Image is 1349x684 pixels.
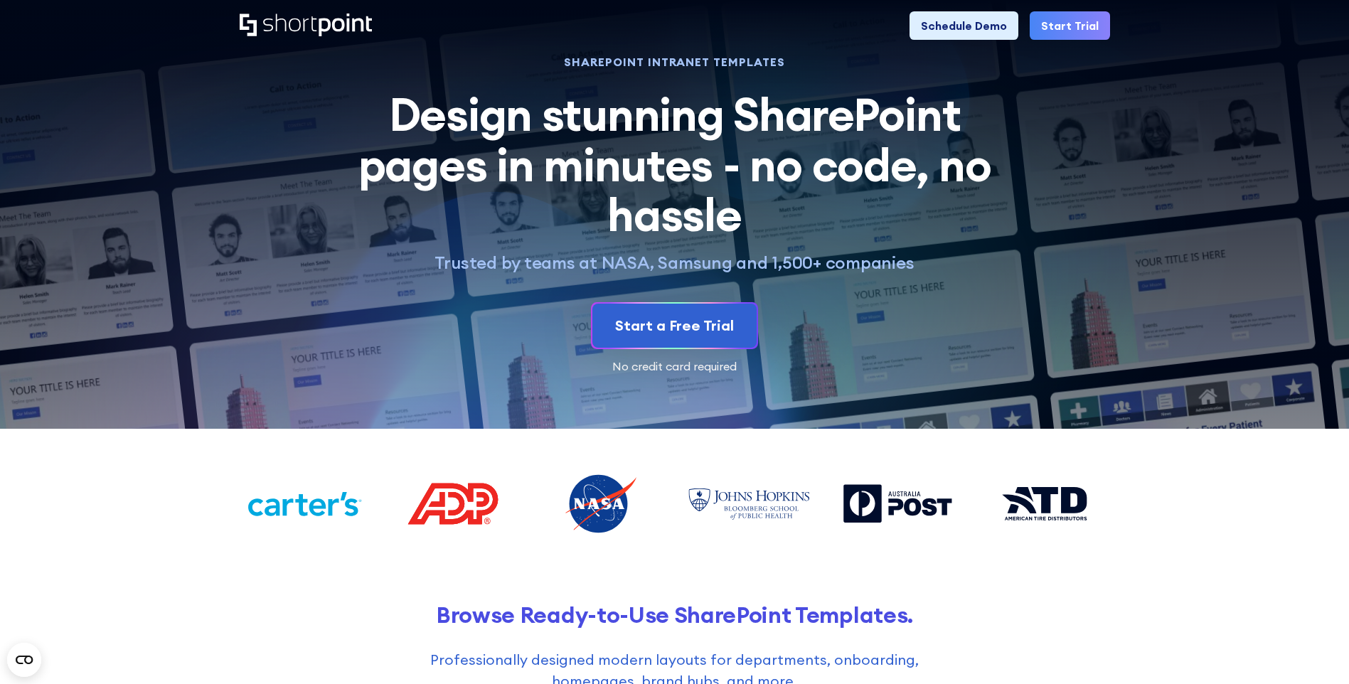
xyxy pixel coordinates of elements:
iframe: Chat Widget [1093,519,1349,684]
button: Open CMP widget [7,643,41,677]
a: Start Trial [1030,11,1110,40]
p: Trusted by teams at NASA, Samsung and 1,500+ companies [342,252,1008,274]
div: Start a Free Trial [615,315,734,336]
h1: SHAREPOINT INTRANET TEMPLATES [342,57,1008,67]
h2: Browse Ready-to-Use SharePoint Templates. [240,602,1110,628]
div: No credit card required [240,360,1110,372]
a: Start a Free Trial [592,304,757,348]
a: Schedule Demo [910,11,1018,40]
a: Home [240,14,372,38]
h2: Design stunning SharePoint pages in minutes - no code, no hassle [342,90,1008,240]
